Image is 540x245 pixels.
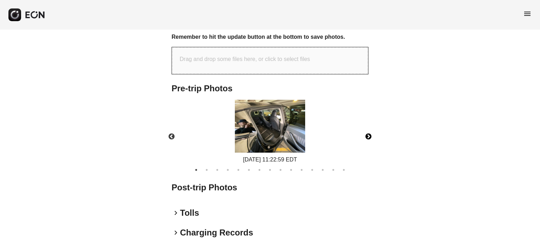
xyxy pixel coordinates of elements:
[172,182,368,193] h2: Post-trip Photos
[214,166,221,173] button: 3
[288,166,295,173] button: 10
[298,166,305,173] button: 11
[224,166,231,173] button: 4
[523,10,532,18] span: menu
[235,166,242,173] button: 5
[235,100,305,153] img: https://fastfleet.me/rails/active_storage/blobs/redirect/eyJfcmFpbHMiOnsibWVzc2FnZSI6IkJBaHBBNk1y...
[172,83,368,94] h2: Pre-trip Photos
[180,227,253,238] h2: Charging Records
[180,55,310,63] p: Drag and drop some files here, or click to select files
[319,166,326,173] button: 13
[340,166,347,173] button: 15
[277,166,284,173] button: 9
[235,155,305,164] div: [DATE] 11:22:59 EDT
[309,166,316,173] button: 12
[203,166,210,173] button: 2
[172,33,368,41] h3: Remember to hit the update button at the bottom to save photos.
[180,207,199,219] h2: Tolls
[159,124,184,149] button: Previous
[266,166,274,173] button: 8
[245,166,252,173] button: 6
[172,228,180,237] span: keyboard_arrow_right
[172,209,180,217] span: keyboard_arrow_right
[356,124,381,149] button: Next
[330,166,337,173] button: 14
[193,166,200,173] button: 1
[256,166,263,173] button: 7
